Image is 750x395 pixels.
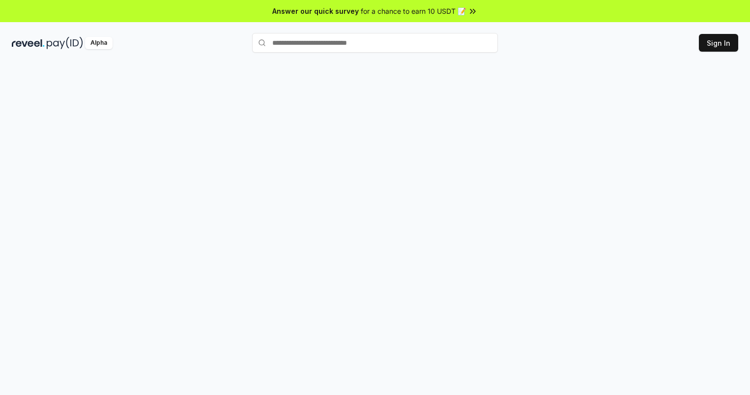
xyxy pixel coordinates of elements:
button: Sign In [699,34,738,52]
img: pay_id [47,37,83,49]
div: Alpha [85,37,113,49]
img: reveel_dark [12,37,45,49]
span: Answer our quick survey [272,6,359,16]
span: for a chance to earn 10 USDT 📝 [361,6,466,16]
